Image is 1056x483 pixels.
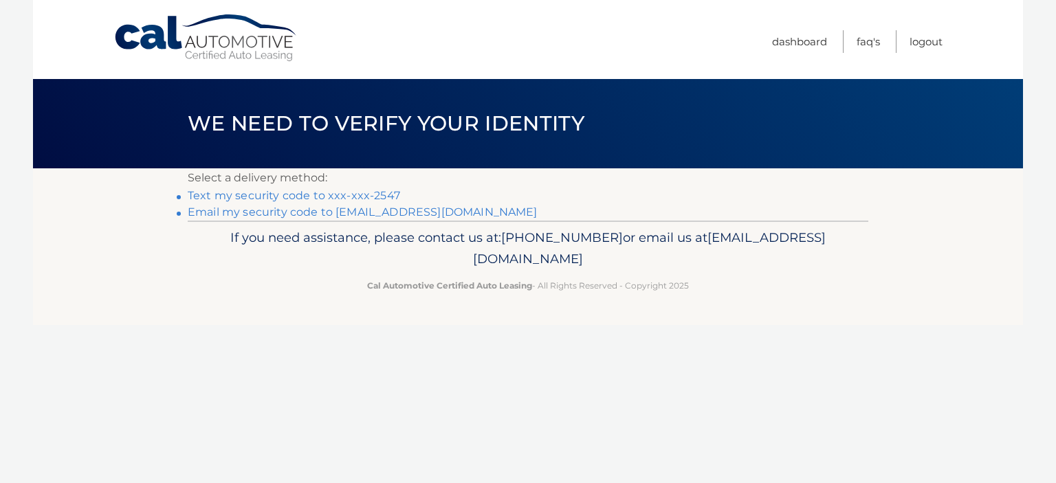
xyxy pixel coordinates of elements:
p: Select a delivery method: [188,168,868,188]
strong: Cal Automotive Certified Auto Leasing [367,280,532,291]
a: FAQ's [857,30,880,53]
a: Dashboard [772,30,827,53]
span: We need to verify your identity [188,111,584,136]
a: Cal Automotive [113,14,299,63]
a: Logout [910,30,943,53]
span: [PHONE_NUMBER] [501,229,623,245]
a: Email my security code to [EMAIL_ADDRESS][DOMAIN_NAME] [188,205,538,218]
p: If you need assistance, please contact us at: or email us at [197,227,859,271]
p: - All Rights Reserved - Copyright 2025 [197,278,859,293]
a: Text my security code to xxx-xxx-2547 [188,189,400,202]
